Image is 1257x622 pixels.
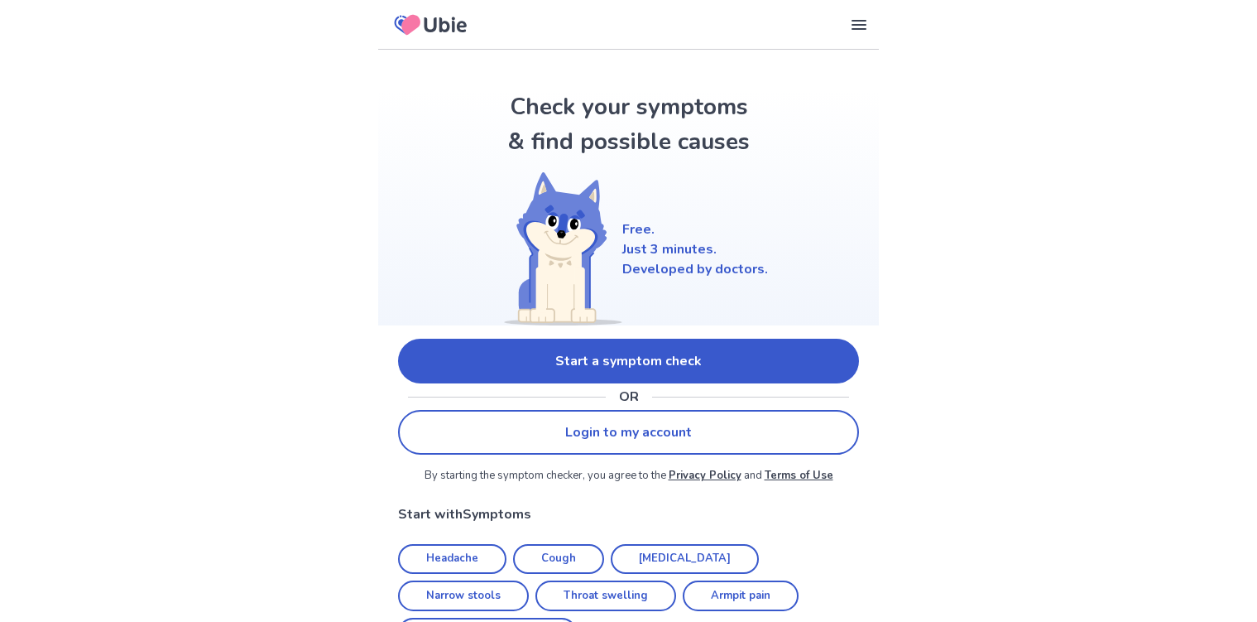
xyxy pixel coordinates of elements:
[398,468,859,485] p: By starting the symptom checker, you agree to the and
[619,387,639,407] p: OR
[622,219,768,239] p: Free.
[611,544,759,575] a: [MEDICAL_DATA]
[398,544,506,575] a: Headache
[622,239,768,259] p: Just 3 minutes.
[765,468,833,483] a: Terms of Use
[398,581,529,611] a: Narrow stools
[398,410,859,455] a: Login to my account
[505,89,753,159] h1: Check your symptoms & find possible causes
[622,259,768,279] p: Developed by doctors.
[398,339,859,383] a: Start a symptom check
[490,172,622,325] img: Shiba (Welcome)
[398,504,859,524] p: Start with Symptoms
[669,468,741,483] a: Privacy Policy
[683,581,799,611] a: Armpit pain
[513,544,604,575] a: Cough
[535,581,676,611] a: Throat swelling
